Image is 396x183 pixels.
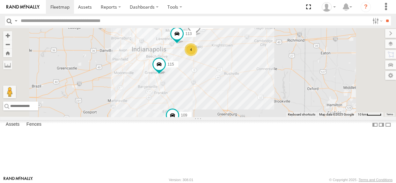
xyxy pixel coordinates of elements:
div: © Copyright 2025 - [329,178,392,182]
button: Zoom in [3,31,12,40]
label: Fences [23,120,45,129]
span: 109 [181,113,187,117]
label: Hide Summary Table [385,120,391,129]
img: rand-logo.svg [6,5,40,9]
span: Map data ©2025 Google [319,113,354,116]
i: ? [361,2,371,12]
button: Zoom out [3,40,12,49]
div: Version: 308.01 [169,178,193,182]
label: Search Filter Options [370,16,384,25]
span: 10 km [358,113,367,116]
label: Dock Summary Table to the Left [372,120,378,129]
span: 113 [185,31,192,36]
a: Visit our Website [4,177,33,183]
label: Dock Summary Table to the Right [378,120,385,129]
button: Map Scale: 10 km per 42 pixels [356,112,383,117]
span: 115 [167,62,174,67]
div: 4 [185,43,197,56]
label: Measure [3,60,12,69]
a: Terms (opens in new tab) [386,113,393,116]
a: Terms and Conditions [359,178,392,182]
button: Zoom Home [3,49,12,57]
button: Keyboard shortcuts [288,112,315,117]
label: Assets [3,120,23,129]
label: Map Settings [385,71,396,80]
label: Search Query [13,16,18,25]
div: Brandon Hickerson [319,2,338,12]
button: Drag Pegman onto the map to open Street View [3,86,16,98]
